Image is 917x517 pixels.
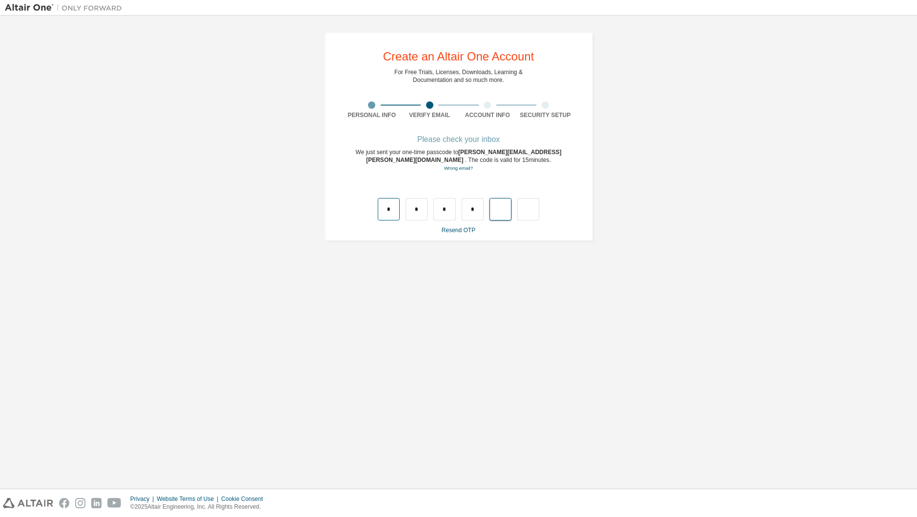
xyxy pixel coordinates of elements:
a: Resend OTP [442,227,475,234]
div: Personal Info [343,111,401,119]
img: altair_logo.svg [3,498,53,508]
div: Security Setup [516,111,574,119]
div: Verify Email [401,111,459,119]
div: Website Terms of Use [157,495,221,503]
div: Cookie Consent [221,495,268,503]
img: facebook.svg [59,498,69,508]
div: Privacy [130,495,157,503]
p: © 2025 Altair Engineering, Inc. All Rights Reserved. [130,503,269,511]
img: Altair One [5,3,127,13]
img: instagram.svg [75,498,85,508]
img: youtube.svg [107,498,122,508]
div: Please check your inbox [343,137,574,142]
div: Create an Altair One Account [383,51,534,62]
div: For Free Trials, Licenses, Downloads, Learning & Documentation and so much more. [394,68,523,84]
div: We just sent your one-time passcode to . The code is valid for 15 minutes. [343,148,574,172]
img: linkedin.svg [91,498,102,508]
a: Go back to the registration form [444,165,473,171]
span: [PERSON_NAME][EMAIL_ADDRESS][PERSON_NAME][DOMAIN_NAME] [366,149,561,163]
div: Account Info [459,111,517,119]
